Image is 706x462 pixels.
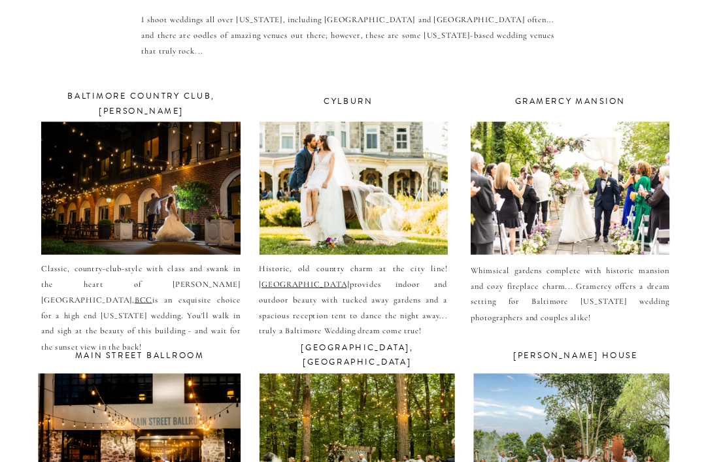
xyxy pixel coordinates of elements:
[259,280,350,289] a: [GEOGRAPHIC_DATA]
[41,262,241,340] p: Classic, country-club-style with class and swank in the heart of [PERSON_NAME][GEOGRAPHIC_DATA], ...
[135,295,152,305] a: BCC
[65,350,214,366] a: main street ballroom
[67,90,216,117] a: baltimore country club, [PERSON_NAME][GEOGRAPHIC_DATA]
[471,263,669,341] a: Whimsical gardens complete with historic mansion and cozy fireplace charm... Gramercy offers a dr...
[141,13,554,68] p: I shoot weddings all over [US_STATE], including [GEOGRAPHIC_DATA] and [GEOGRAPHIC_DATA] often... ...
[496,95,645,112] a: gramercy mansion
[501,350,650,366] a: [PERSON_NAME] house
[259,262,447,322] p: Historic, old country charm at the city line! provides indoor and outdoor beauty with tucked away...
[274,95,422,112] a: cylburn
[283,341,431,357] a: [GEOGRAPHIC_DATA], [GEOGRAPHIC_DATA]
